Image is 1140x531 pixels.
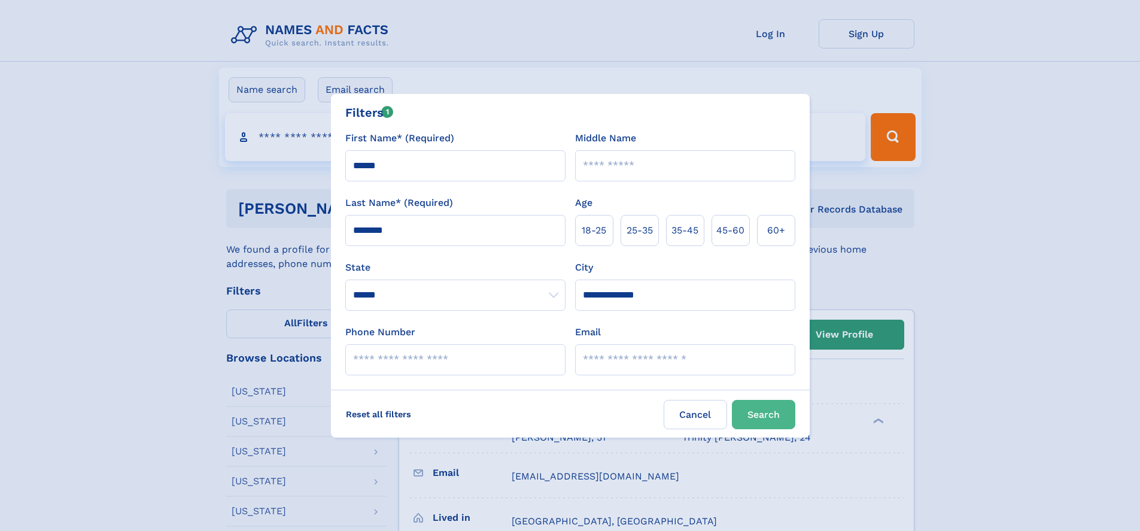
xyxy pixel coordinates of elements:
[575,131,636,145] label: Middle Name
[732,400,795,429] button: Search
[582,223,606,238] span: 18‑25
[345,104,394,122] div: Filters
[664,400,727,429] label: Cancel
[575,325,601,339] label: Email
[345,131,454,145] label: First Name* (Required)
[575,196,592,210] label: Age
[627,223,653,238] span: 25‑35
[345,196,453,210] label: Last Name* (Required)
[767,223,785,238] span: 60+
[345,325,415,339] label: Phone Number
[716,223,744,238] span: 45‑60
[345,260,566,275] label: State
[575,260,593,275] label: City
[338,400,419,429] label: Reset all filters
[671,223,698,238] span: 35‑45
